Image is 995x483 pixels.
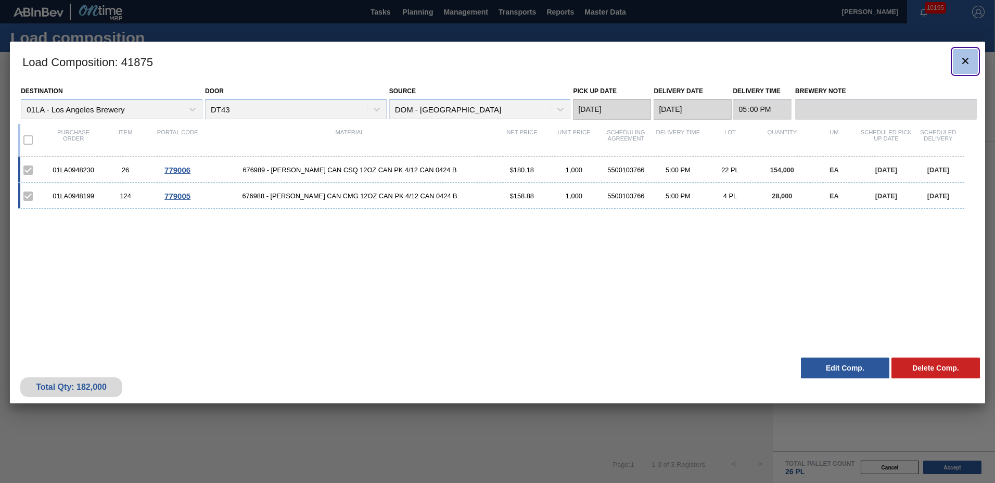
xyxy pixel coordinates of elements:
div: Portal code [151,129,203,151]
span: 154,000 [770,166,794,174]
span: 779006 [164,166,190,174]
span: EA [830,166,839,174]
div: 01LA0948230 [47,166,99,174]
div: 22 PL [704,166,756,174]
div: 1,000 [548,192,600,200]
span: 676988 - CARR CAN CMG 12OZ CAN PK 4/12 CAN 0424 B [203,192,496,200]
div: Go to Order [151,192,203,200]
div: 26 [99,166,151,174]
div: $180.18 [496,166,548,174]
span: 28,000 [772,192,792,200]
div: 1,000 [548,166,600,174]
input: mm/dd/yyyy [573,99,651,120]
button: Edit Comp. [801,358,889,378]
label: Brewery Note [795,84,977,99]
button: Delete Comp. [891,358,980,378]
div: Item [99,129,151,151]
div: Total Qty: 182,000 [28,383,114,392]
div: Scheduled Delivery [912,129,964,151]
div: Scheduled Pick up Date [860,129,912,151]
label: Destination [21,87,62,95]
div: $158.88 [496,192,548,200]
div: Material [203,129,496,151]
div: 01LA0948199 [47,192,99,200]
div: Quantity [756,129,808,151]
span: [DATE] [927,166,949,174]
span: [DATE] [875,166,897,174]
div: Scheduling Agreement [600,129,652,151]
h3: Load Composition : 41875 [10,42,985,81]
div: UM [808,129,860,151]
span: 779005 [164,192,190,200]
div: 5:00 PM [652,166,704,174]
div: 124 [99,192,151,200]
div: Delivery Time [652,129,704,151]
div: 5500103766 [600,192,652,200]
span: [DATE] [875,192,897,200]
div: Lot [704,129,756,151]
div: 4 PL [704,192,756,200]
div: 5500103766 [600,166,652,174]
span: [DATE] [927,192,949,200]
span: EA [830,192,839,200]
label: Pick up Date [573,87,617,95]
input: mm/dd/yyyy [654,99,732,120]
div: 5:00 PM [652,192,704,200]
div: Purchase order [47,129,99,151]
label: Delivery Time [733,84,792,99]
label: Delivery Date [654,87,703,95]
div: Unit Price [548,129,600,151]
span: 676989 - CARR CAN CSQ 12OZ CAN PK 4/12 CAN 0424 B [203,166,496,174]
label: Door [205,87,224,95]
div: Go to Order [151,166,203,174]
div: Net Price [496,129,548,151]
label: Source [389,87,416,95]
